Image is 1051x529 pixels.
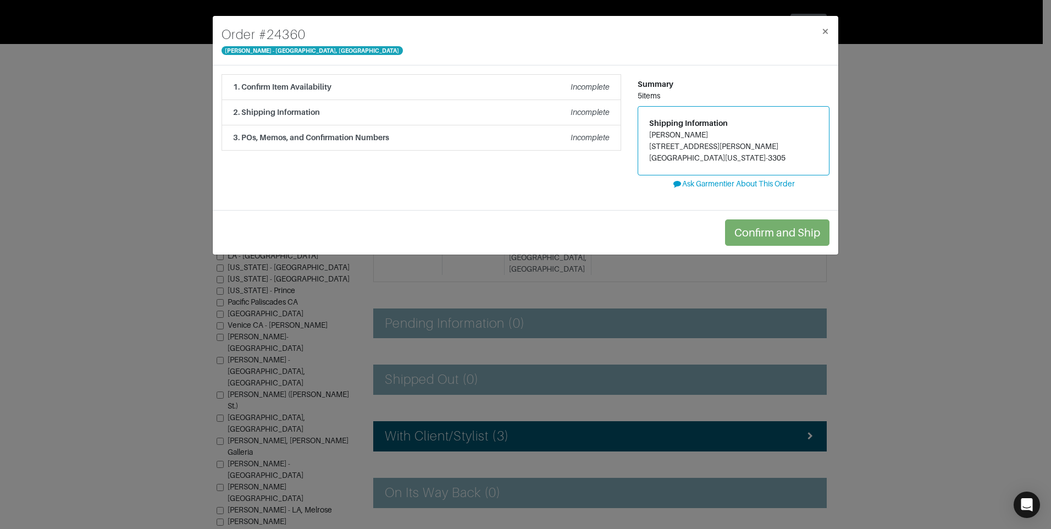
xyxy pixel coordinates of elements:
[233,82,331,91] strong: 1. Confirm Item Availability
[812,16,838,47] button: Close
[638,90,829,102] div: 5 items
[649,119,728,128] span: Shipping Information
[649,129,818,164] address: [PERSON_NAME] [STREET_ADDRESS][PERSON_NAME] [GEOGRAPHIC_DATA][US_STATE]-3305
[638,175,829,192] button: Ask Garmentier About This Order
[222,25,403,45] h4: Order # 24360
[571,133,610,142] em: Incomplete
[222,46,403,55] span: [PERSON_NAME] - [GEOGRAPHIC_DATA], [GEOGRAPHIC_DATA]
[571,82,610,91] em: Incomplete
[233,108,320,117] strong: 2. Shipping Information
[571,108,610,117] em: Incomplete
[725,219,829,246] button: Confirm and Ship
[821,24,829,38] span: ×
[1014,492,1040,518] div: Open Intercom Messenger
[638,79,829,90] div: Summary
[233,133,389,142] strong: 3. POs, Memos, and Confirmation Numbers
